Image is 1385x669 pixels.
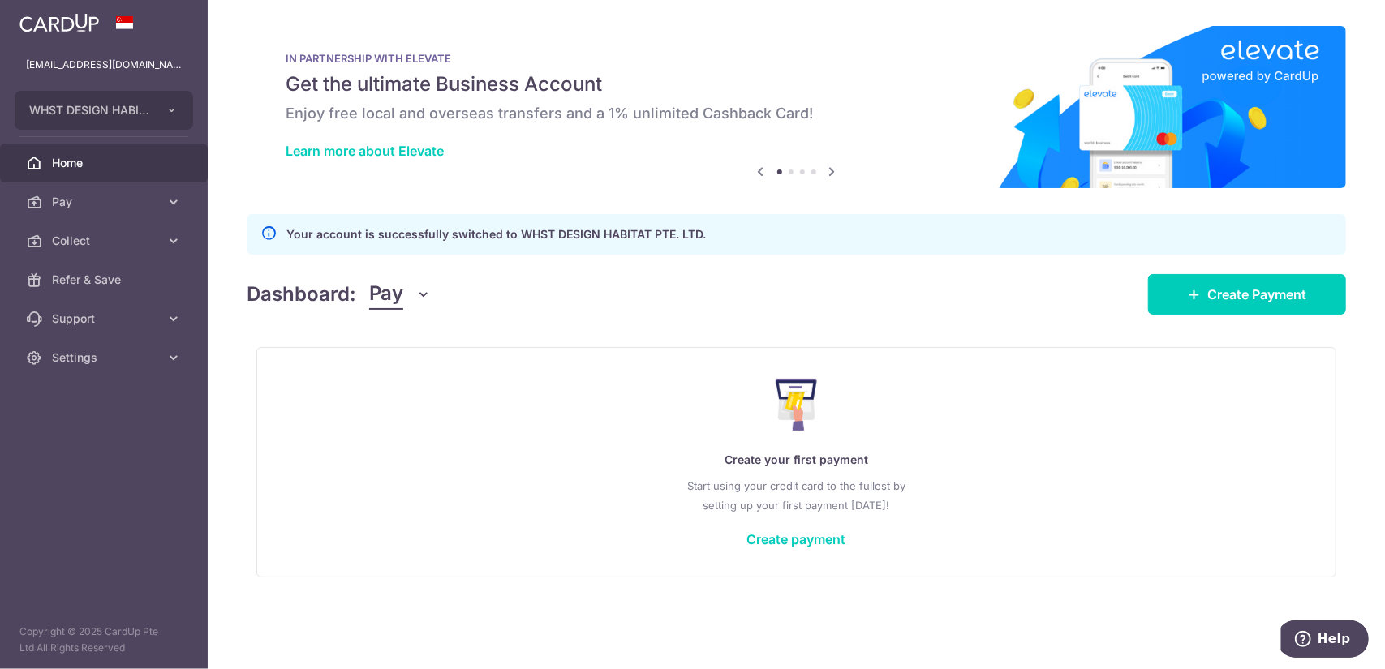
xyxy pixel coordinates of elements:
[52,350,159,366] span: Settings
[747,531,846,547] a: Create payment
[286,143,444,159] a: Learn more about Elevate
[286,52,1307,65] p: IN PARTNERSHIP WITH ELEVATE
[290,476,1303,515] p: Start using your credit card to the fullest by setting up your first payment [DATE]!
[369,279,432,310] button: Pay
[1281,620,1369,661] iframe: Opens a widget where you can find more information
[286,104,1307,123] h6: Enjoy free local and overseas transfers and a 1% unlimited Cashback Card!
[37,11,70,26] span: Help
[29,102,149,118] span: WHST DESIGN HABITAT PTE. LTD.
[247,280,356,309] h4: Dashboard:
[286,71,1307,97] h5: Get the ultimate Business Account
[15,91,193,130] button: WHST DESIGN HABITAT PTE. LTD.
[52,272,159,288] span: Refer & Save
[286,225,706,244] p: Your account is successfully switched to WHST DESIGN HABITAT PTE. LTD.
[1148,274,1346,315] a: Create Payment
[52,155,159,171] span: Home
[369,279,403,310] span: Pay
[290,450,1303,470] p: Create your first payment
[19,13,99,32] img: CardUp
[247,26,1346,188] img: Renovation banner
[1207,285,1306,304] span: Create Payment
[26,57,182,73] p: [EMAIL_ADDRESS][DOMAIN_NAME]
[52,233,159,249] span: Collect
[52,311,159,327] span: Support
[776,379,817,431] img: Make Payment
[52,194,159,210] span: Pay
